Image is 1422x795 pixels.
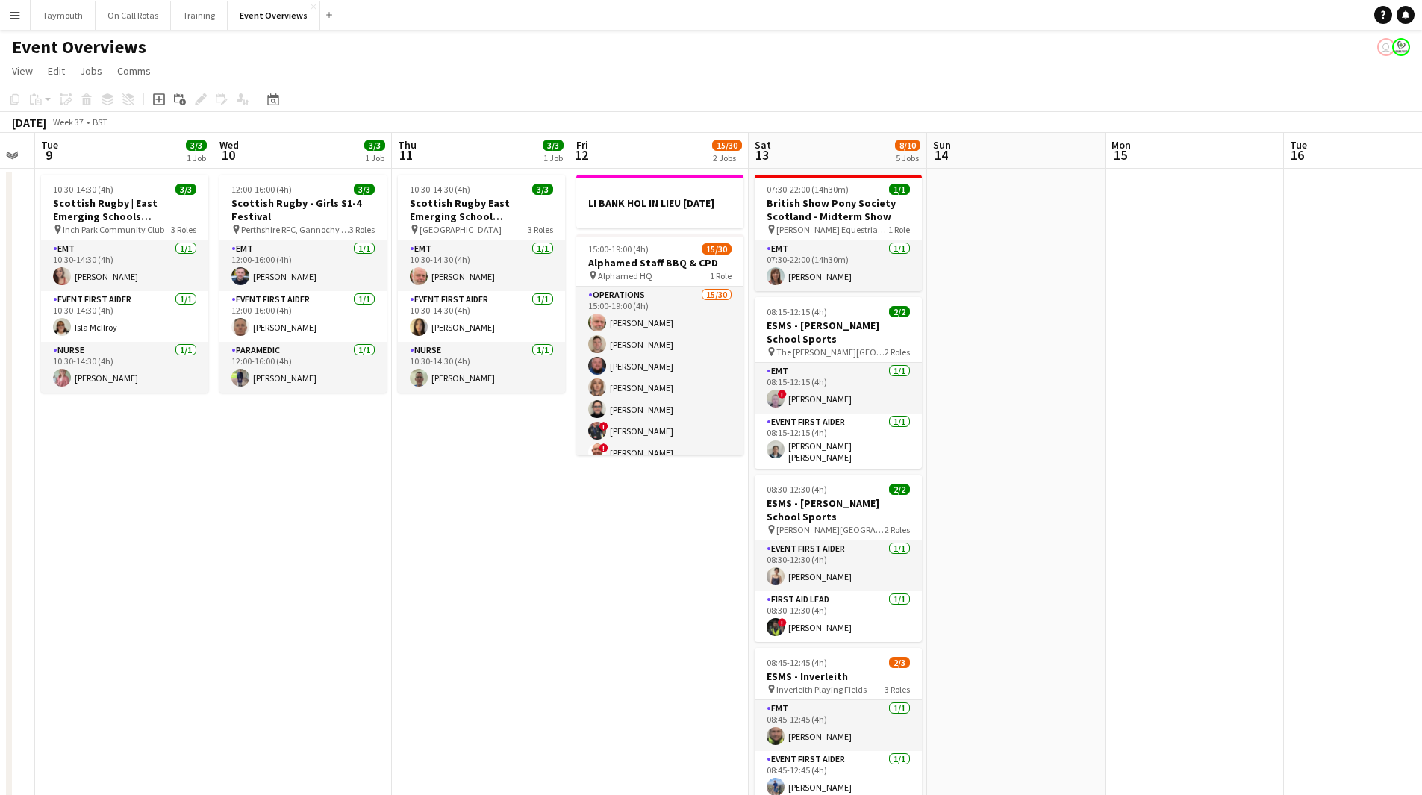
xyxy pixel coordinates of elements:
[398,240,565,291] app-card-role: EMT1/110:30-14:30 (4h)[PERSON_NAME]
[778,390,787,399] span: !
[241,224,349,235] span: Perthshire RFC, Gannochy Sports Pavilion
[39,146,58,163] span: 9
[889,484,910,495] span: 2/2
[12,115,46,130] div: [DATE]
[12,64,33,78] span: View
[543,140,564,151] span: 3/3
[543,152,563,163] div: 1 Job
[1109,146,1131,163] span: 15
[885,684,910,695] span: 3 Roles
[219,342,387,393] app-card-role: Paramedic1/112:00-16:00 (4h)[PERSON_NAME]
[895,140,920,151] span: 8/10
[885,524,910,535] span: 2 Roles
[1392,38,1410,56] app-user-avatar: Operations Manager
[931,146,951,163] span: 14
[228,1,320,30] button: Event Overviews
[364,140,385,151] span: 3/3
[885,346,910,358] span: 2 Roles
[398,291,565,342] app-card-role: Event First Aider1/110:30-14:30 (4h)[PERSON_NAME]
[398,342,565,393] app-card-role: Nurse1/110:30-14:30 (4h)[PERSON_NAME]
[398,175,565,393] app-job-card: 10:30-14:30 (4h)3/3Scottish Rugby East Emerging School Championships | Meggetland [GEOGRAPHIC_DAT...
[576,256,743,269] h3: Alphamed Staff BBQ & CPD
[576,234,743,455] app-job-card: 15:00-19:00 (4h)15/30Alphamed Staff BBQ & CPD Alphamed HQ1 RoleOperations15/3015:00-19:00 (4h)[PE...
[755,297,922,469] app-job-card: 08:15-12:15 (4h)2/2ESMS - [PERSON_NAME] School Sports The [PERSON_NAME][GEOGRAPHIC_DATA]2 RolesEM...
[576,175,743,228] app-job-card: LI BANK HOL IN LIEU [DATE]
[41,196,208,223] h3: Scottish Rugby | East Emerging Schools Championships | [GEOGRAPHIC_DATA]
[63,224,164,235] span: Inch Park Community Club
[396,146,417,163] span: 11
[755,540,922,591] app-card-role: Event First Aider1/108:30-12:30 (4h)[PERSON_NAME]
[778,618,787,627] span: !
[776,684,867,695] span: Inverleith Playing Fields
[755,496,922,523] h3: ESMS - [PERSON_NAME] School Sports
[752,146,771,163] span: 13
[755,475,922,642] app-job-card: 08:30-12:30 (4h)2/2ESMS - [PERSON_NAME] School Sports [PERSON_NAME][GEOGRAPHIC_DATA]2 RolesEvent ...
[528,224,553,235] span: 3 Roles
[599,443,608,452] span: !
[767,184,849,195] span: 07:30-22:00 (14h30m)
[767,657,827,668] span: 08:45-12:45 (4h)
[219,175,387,393] app-job-card: 12:00-16:00 (4h)3/3Scottish Rugby - Girls S1-4 Festival Perthshire RFC, Gannochy Sports Pavilion3...
[755,700,922,751] app-card-role: EMT1/108:45-12:45 (4h)[PERSON_NAME]
[776,524,885,535] span: [PERSON_NAME][GEOGRAPHIC_DATA]
[767,306,827,317] span: 08:15-12:15 (4h)
[755,363,922,414] app-card-role: EMT1/108:15-12:15 (4h)![PERSON_NAME]
[12,36,146,58] h1: Event Overviews
[217,146,239,163] span: 10
[767,484,827,495] span: 08:30-12:30 (4h)
[219,291,387,342] app-card-role: Event First Aider1/112:00-16:00 (4h)[PERSON_NAME]
[710,270,732,281] span: 1 Role
[219,138,239,152] span: Wed
[755,670,922,683] h3: ESMS - Inverleith
[889,657,910,668] span: 2/3
[6,61,39,81] a: View
[117,64,151,78] span: Comms
[576,196,743,210] h3: LI BANK HOL IN LIEU [DATE]
[80,64,102,78] span: Jobs
[41,240,208,291] app-card-role: EMT1/110:30-14:30 (4h)[PERSON_NAME]
[349,224,375,235] span: 3 Roles
[171,1,228,30] button: Training
[219,196,387,223] h3: Scottish Rugby - Girls S1-4 Festival
[171,224,196,235] span: 3 Roles
[598,270,652,281] span: Alphamed HQ
[398,138,417,152] span: Thu
[187,152,206,163] div: 1 Job
[776,224,888,235] span: [PERSON_NAME] Equestrian Centre
[588,243,649,255] span: 15:00-19:00 (4h)
[896,152,920,163] div: 5 Jobs
[599,422,608,431] span: !
[755,175,922,291] app-job-card: 07:30-22:00 (14h30m)1/1British Show Pony Society Scotland - Midterm Show [PERSON_NAME] Equestrian...
[702,243,732,255] span: 15/30
[755,319,922,346] h3: ESMS - [PERSON_NAME] School Sports
[41,175,208,393] app-job-card: 10:30-14:30 (4h)3/3Scottish Rugby | East Emerging Schools Championships | [GEOGRAPHIC_DATA] Inch ...
[755,196,922,223] h3: British Show Pony Society Scotland - Midterm Show
[49,116,87,128] span: Week 37
[354,184,375,195] span: 3/3
[755,240,922,291] app-card-role: EMT1/107:30-22:00 (14h30m)[PERSON_NAME]
[1288,146,1307,163] span: 16
[755,591,922,642] app-card-role: First Aid Lead1/108:30-12:30 (4h)![PERSON_NAME]
[888,224,910,235] span: 1 Role
[532,184,553,195] span: 3/3
[74,61,108,81] a: Jobs
[755,414,922,469] app-card-role: Event First Aider1/108:15-12:15 (4h)[PERSON_NAME] [PERSON_NAME]
[93,116,107,128] div: BST
[420,224,502,235] span: [GEOGRAPHIC_DATA]
[755,138,771,152] span: Sat
[1290,138,1307,152] span: Tue
[53,184,113,195] span: 10:30-14:30 (4h)
[42,61,71,81] a: Edit
[231,184,292,195] span: 12:00-16:00 (4h)
[41,138,58,152] span: Tue
[574,146,588,163] span: 12
[712,140,742,151] span: 15/30
[576,138,588,152] span: Fri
